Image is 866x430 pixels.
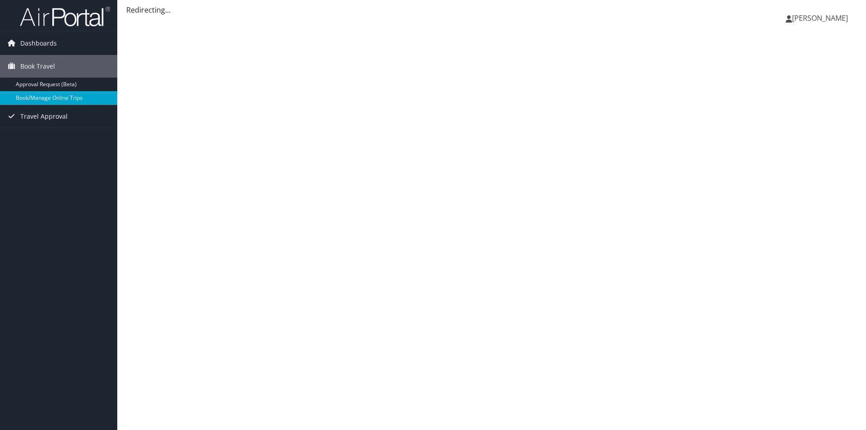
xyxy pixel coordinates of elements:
[20,32,57,55] span: Dashboards
[792,13,848,23] span: [PERSON_NAME]
[786,5,857,32] a: [PERSON_NAME]
[20,55,55,78] span: Book Travel
[20,6,110,27] img: airportal-logo.png
[126,5,857,15] div: Redirecting...
[20,105,68,128] span: Travel Approval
